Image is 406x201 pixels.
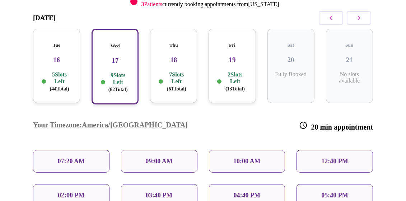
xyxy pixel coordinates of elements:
p: No slots available [332,71,367,84]
p: 02:00 PM [58,192,84,199]
p: 7 Slots Left [164,71,188,92]
p: 03:40 PM [146,192,172,199]
h3: [DATE] [33,14,56,22]
p: 12:40 PM [321,158,348,165]
p: 9 Slots Left [107,72,129,93]
p: 10:00 AM [233,158,261,165]
span: ( 44 Total) [50,86,69,92]
h5: Sun [332,42,367,48]
span: 3 Patients [141,1,162,7]
p: 04:40 PM [234,192,260,199]
p: 05:40 PM [321,192,348,199]
h3: 18 [156,56,191,64]
h3: 21 [332,56,367,64]
h3: 20 min appointment [299,121,373,131]
span: ( 62 Total) [108,87,128,92]
h5: Thu [156,42,191,48]
p: 07:20 AM [58,158,85,165]
p: 09:00 AM [145,158,173,165]
h5: Fri [214,42,250,48]
p: 2 Slots Left [223,71,247,92]
h5: Wed [98,43,132,49]
h3: Your Timezone: America/[GEOGRAPHIC_DATA] [33,121,188,131]
h5: Sat [273,42,309,48]
h3: 17 [98,57,132,65]
h3: 16 [39,56,74,64]
p: 5 Slots Left [47,71,71,92]
h3: 19 [214,56,250,64]
h5: Tue [39,42,74,48]
p: currently booking appointments from [US_STATE] [141,1,279,8]
h3: 20 [273,56,309,64]
span: ( 13 Total) [225,86,245,92]
p: Fully Booked [273,71,309,78]
span: ( 61 Total) [167,86,186,92]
